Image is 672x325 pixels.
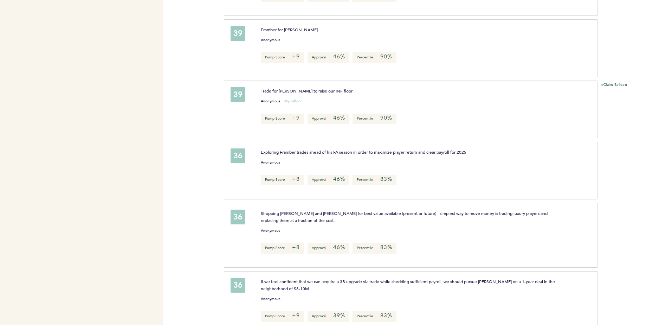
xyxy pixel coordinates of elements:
[292,312,300,319] em: +9
[353,52,396,63] p: Percentile
[261,100,280,103] small: Anonymous
[292,244,300,251] em: +8
[292,114,300,121] em: +9
[261,114,304,124] p: Pump Score
[333,53,345,60] em: 46%
[601,82,627,88] button: Claim Balloon
[333,114,345,121] em: 46%
[353,243,396,254] p: Percentile
[333,176,345,183] em: 46%
[261,52,304,63] p: Pump Score
[308,114,349,124] p: Approval
[261,243,304,254] p: Pump Score
[261,311,304,322] p: Pump Score
[231,210,245,224] div: 36
[353,114,396,124] p: Percentile
[261,210,549,223] span: Shopping [PERSON_NAME] and [PERSON_NAME] for best value available (present or future) - simplest ...
[308,52,349,63] p: Approval
[292,53,300,60] em: +9
[231,148,245,163] div: 36
[284,100,303,103] small: My Balloon
[231,26,245,41] div: 39
[353,311,396,322] p: Percentile
[261,149,466,155] span: Exploring Framber trades ahead of his FA season in order to maximize player return and clear payr...
[261,297,280,301] small: Anonymous
[308,243,349,254] p: Approval
[231,278,245,293] div: 36
[261,27,318,32] span: Framber for [PERSON_NAME]
[308,175,349,185] p: Approval
[261,279,556,291] span: If we feel confident that we can acquire a 3B upgrade via trade while shedding sufficient payroll...
[292,176,300,183] em: +8
[380,176,392,183] em: 83%
[380,53,392,60] em: 90%
[261,175,304,185] p: Pump Score
[261,88,353,94] span: Trade for [PERSON_NAME] to raise our INF floor
[231,87,245,102] div: 39
[353,175,396,185] p: Percentile
[261,229,280,232] small: Anonymous
[261,161,280,164] small: Anonymous
[380,114,392,121] em: 90%
[333,312,345,319] em: 39%
[333,244,345,251] em: 46%
[380,244,392,251] em: 83%
[261,38,280,42] small: Anonymous
[308,311,349,322] p: Approval
[380,312,392,319] em: 83%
